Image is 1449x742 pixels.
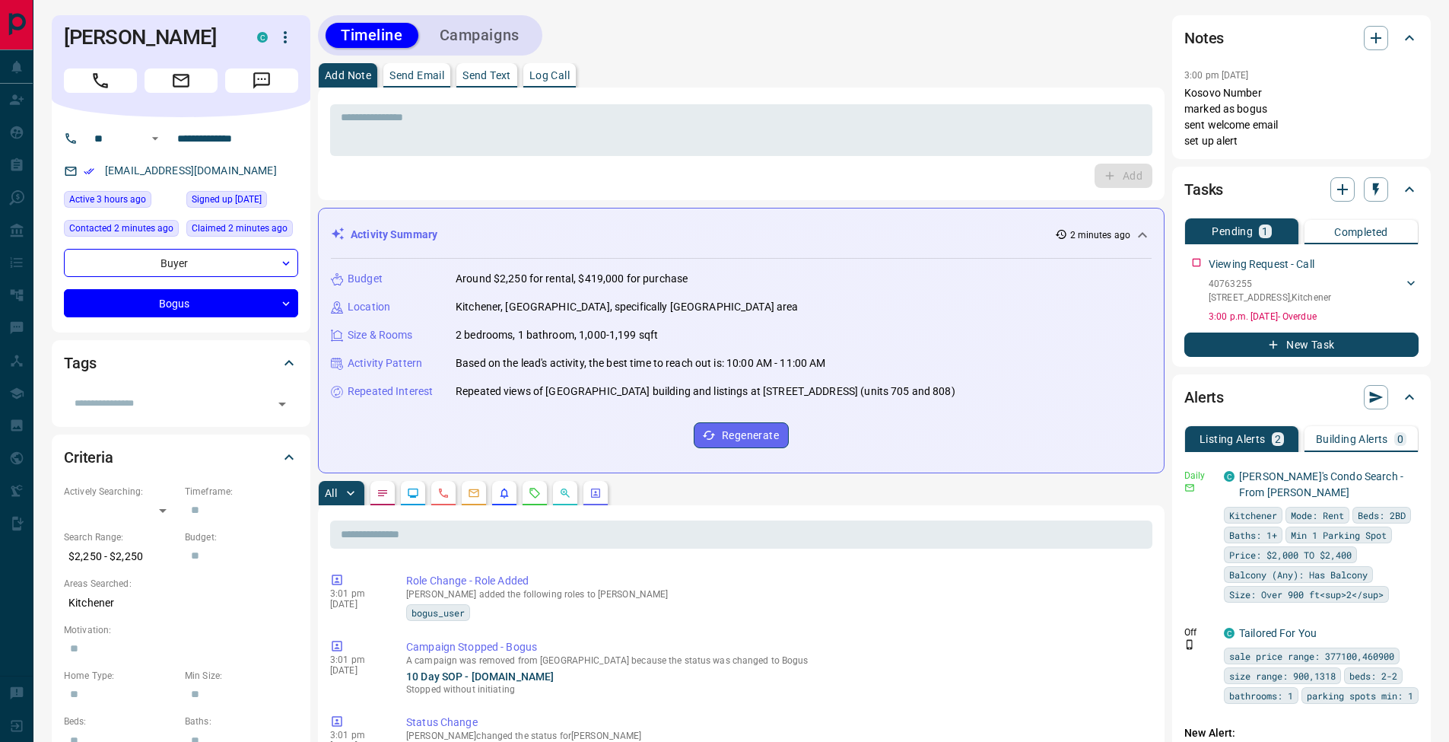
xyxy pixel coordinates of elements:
[1291,508,1344,523] span: Mode: Rent
[330,654,383,665] p: 3:01 pm
[348,384,433,400] p: Repeated Interest
[468,487,480,499] svg: Emails
[64,591,298,616] p: Kitchener
[185,530,298,544] p: Budget:
[1262,226,1268,237] p: 1
[559,487,571,499] svg: Opportunities
[257,32,268,43] div: condos.ca
[186,191,298,212] div: Wed Apr 09 2025
[351,227,437,243] p: Activity Summary
[529,487,541,499] svg: Requests
[84,166,94,177] svg: Email Verified
[1229,527,1277,543] span: Baths: 1+
[64,445,113,470] h2: Criteria
[192,192,262,207] span: Signed up [DATE]
[1229,587,1384,602] span: Size: Over 900 ft<sup>2</sup>
[348,299,390,315] p: Location
[1209,291,1331,304] p: [STREET_ADDRESS] , Kitchener
[1239,627,1317,639] a: Tailored For You
[1275,434,1281,444] p: 2
[407,487,419,499] svg: Lead Browsing Activity
[186,220,298,241] div: Wed Oct 15 2025
[498,487,510,499] svg: Listing Alerts
[1291,527,1387,543] span: Min 1 Parking Spot
[64,530,177,544] p: Search Range:
[185,669,298,683] p: Min Size:
[69,221,173,236] span: Contacted 2 minutes ago
[272,393,293,415] button: Open
[64,485,177,498] p: Actively Searching:
[64,289,298,317] div: Bogus
[146,129,164,148] button: Open
[406,639,1146,655] p: Campaign Stopped - Bogus
[1184,385,1224,409] h2: Alerts
[330,599,383,610] p: [DATE]
[1397,434,1403,444] p: 0
[529,70,570,81] p: Log Call
[64,220,179,241] div: Wed Oct 15 2025
[1239,470,1403,498] a: [PERSON_NAME]'s Condo Search - From [PERSON_NAME]
[330,588,383,599] p: 3:01 pm
[64,439,298,476] div: Criteria
[456,271,688,287] p: Around $2,250 for rental, $419,000 for purchase
[326,23,418,48] button: Timeline
[389,70,444,81] p: Send Email
[1184,26,1224,50] h2: Notes
[64,191,179,212] div: Wed Oct 15 2025
[185,485,298,498] p: Timeframe:
[1209,256,1314,272] p: Viewing Request - Call
[64,249,298,277] div: Buyer
[64,345,298,381] div: Tags
[64,577,298,591] p: Areas Searched:
[1229,688,1293,703] span: bathrooms: 1
[456,355,826,371] p: Based on the lead's activity, the best time to reach out is: 10:00 AM - 11:00 AM
[1229,567,1368,582] span: Balcony (Any): Has Balcony
[1229,508,1277,523] span: Kitchener
[1184,379,1419,416] div: Alerts
[348,355,422,371] p: Activity Pattern
[1200,434,1266,444] p: Listing Alerts
[1334,227,1388,237] p: Completed
[1358,508,1406,523] span: Beds: 2BD
[64,669,177,683] p: Home Type:
[64,544,177,569] p: $2,250 - $2,250
[1184,639,1195,650] svg: Push Notification Only
[64,351,96,375] h2: Tags
[1184,725,1419,741] p: New Alert:
[145,68,218,93] span: Email
[64,68,137,93] span: Call
[377,487,389,499] svg: Notes
[456,327,658,343] p: 2 bedrooms, 1 bathroom, 1,000-1,199 sqft
[1184,20,1419,56] div: Notes
[1307,688,1413,703] span: parking spots min: 1
[1229,547,1352,562] span: Price: $2,000 TO $2,400
[589,487,602,499] svg: Agent Actions
[1184,85,1419,149] p: Kosovo Number marked as bogus sent welcome email set up alert
[1224,628,1235,639] div: condos.ca
[406,670,554,683] a: 10 Day SOP - [DOMAIN_NAME]
[1184,171,1419,208] div: Tasks
[348,327,413,343] p: Size & Rooms
[437,487,450,499] svg: Calls
[462,70,511,81] p: Send Text
[64,25,234,49] h1: [PERSON_NAME]
[406,589,1146,600] p: [PERSON_NAME] added the following roles to [PERSON_NAME]
[1209,277,1331,291] p: 40763255
[192,221,288,236] span: Claimed 2 minutes ago
[1209,310,1419,323] p: 3:00 p.m. [DATE] - Overdue
[456,384,955,400] p: Repeated views of [GEOGRAPHIC_DATA] building and listings at [STREET_ADDRESS] (units 705 and 808)
[1184,177,1223,202] h2: Tasks
[185,715,298,728] p: Baths:
[406,655,1146,666] p: A campaign was removed from [GEOGRAPHIC_DATA] because the status was changed to Bogus
[694,422,789,448] button: Regenerate
[225,68,298,93] span: Message
[1184,626,1215,639] p: Off
[1212,226,1253,237] p: Pending
[1184,482,1195,493] svg: Email
[1209,274,1419,307] div: 40763255[STREET_ADDRESS],Kitchener
[456,299,799,315] p: Kitchener, [GEOGRAPHIC_DATA], specifically [GEOGRAPHIC_DATA] area
[64,715,177,728] p: Beds:
[330,730,383,740] p: 3:01 pm
[1316,434,1388,444] p: Building Alerts
[1184,70,1249,81] p: 3:00 pm [DATE]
